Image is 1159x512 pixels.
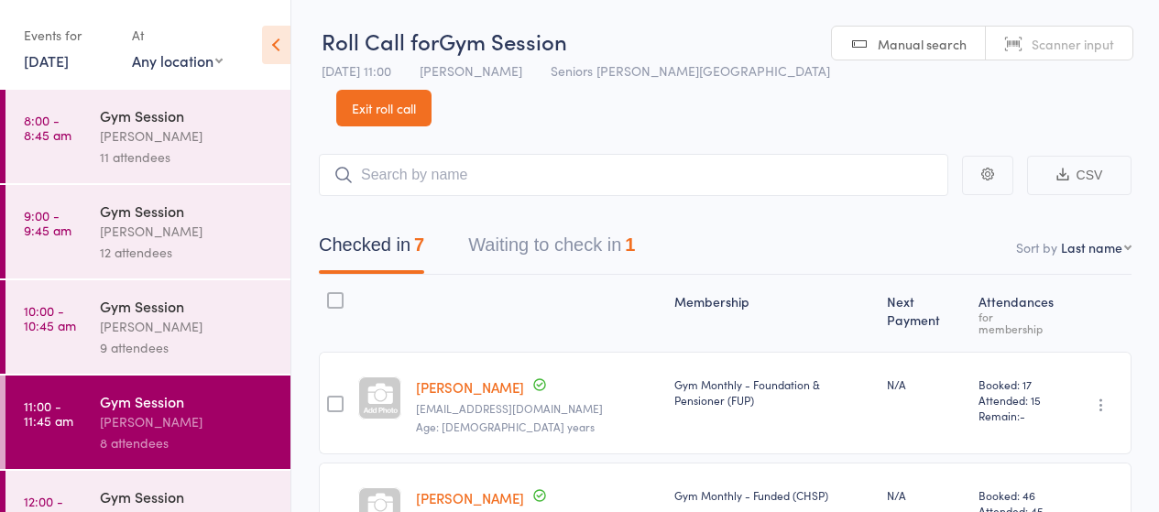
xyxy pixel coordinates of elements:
div: Any location [132,50,223,71]
span: Roll Call for [322,26,439,56]
span: Booked: 46 [979,487,1057,503]
div: Gym Session [100,486,275,507]
div: Gym Session [100,296,275,316]
span: Remain: [979,408,1057,423]
div: 1 [625,234,635,255]
label: Sort by [1016,238,1057,256]
time: 8:00 - 8:45 am [24,113,71,142]
div: Events for [24,20,114,50]
span: Scanner input [1032,35,1114,53]
a: [DATE] [24,50,69,71]
a: [PERSON_NAME] [416,377,524,397]
span: Seniors [PERSON_NAME][GEOGRAPHIC_DATA] [551,61,830,80]
span: Booked: 17 [979,376,1057,392]
div: Gym Session [100,105,275,125]
button: CSV [1027,156,1132,195]
div: 11 attendees [100,147,275,168]
div: Gym Session [100,391,275,411]
div: Gym Session [100,201,275,221]
div: Last name [1061,238,1122,256]
div: N/A [887,487,964,503]
small: cluden41@gmail.com [416,402,660,415]
div: N/A [887,376,964,392]
a: [PERSON_NAME] [416,488,524,507]
div: 7 [414,234,424,255]
a: Exit roll call [336,90,432,126]
div: Next Payment [880,283,971,343]
div: Gym Monthly - Funded (CHSP) [674,487,871,503]
span: [DATE] 11:00 [322,61,391,80]
span: Age: [DEMOGRAPHIC_DATA] years [416,419,595,434]
a: 8:00 -8:45 amGym Session[PERSON_NAME]11 attendees [5,90,290,183]
div: for membership [979,310,1057,334]
input: Search by name [319,154,948,196]
time: 9:00 - 9:45 am [24,208,71,237]
div: Gym Monthly - Foundation & Pensioner (FUP) [674,376,871,408]
time: 10:00 - 10:45 am [24,303,76,332]
span: Manual search [878,35,967,53]
div: 8 attendees [100,432,275,453]
div: Membership [667,283,879,343]
button: Checked in7 [319,225,424,274]
div: [PERSON_NAME] [100,221,275,242]
span: Attended: 15 [979,392,1057,408]
span: Gym Session [439,26,567,56]
span: - [1020,408,1025,423]
div: [PERSON_NAME] [100,316,275,337]
a: 11:00 -11:45 amGym Session[PERSON_NAME]8 attendees [5,376,290,469]
div: Atten­dances [971,283,1065,343]
a: 9:00 -9:45 amGym Session[PERSON_NAME]12 attendees [5,185,290,278]
span: [PERSON_NAME] [420,61,522,80]
div: [PERSON_NAME] [100,411,275,432]
button: Waiting to check in1 [468,225,635,274]
div: [PERSON_NAME] [100,125,275,147]
div: 12 attendees [100,242,275,263]
a: 10:00 -10:45 amGym Session[PERSON_NAME]9 attendees [5,280,290,374]
div: At [132,20,223,50]
time: 11:00 - 11:45 am [24,398,73,428]
div: 9 attendees [100,337,275,358]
